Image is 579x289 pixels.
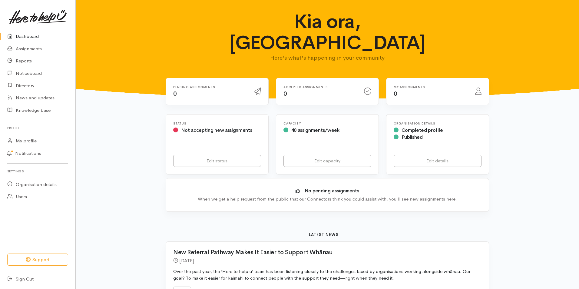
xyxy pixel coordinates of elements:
time: [DATE] [179,257,194,264]
h6: Profile [7,124,68,132]
b: Latest news [309,232,339,237]
h6: Status [173,122,261,125]
h6: Capacity [283,122,371,125]
h6: My assignments [394,85,468,89]
span: 40 assignments/week [291,127,339,133]
h6: Accepted assignments [283,85,357,89]
a: Edit details [394,155,481,167]
h6: Pending assignments [173,85,246,89]
h2: New Referral Pathway Makes It Easier to Support Whānau [173,249,474,256]
span: 0 [283,90,287,98]
p: Over the past year, the ‘Here to help u’ team has been listening closely to the challenges faced ... [173,268,481,282]
p: Here's what's happening in your community [209,54,446,62]
span: Not accepting new assignments [181,127,252,133]
a: Edit capacity [283,155,371,167]
span: Published [402,134,423,140]
button: Support [7,254,68,266]
a: Edit status [173,155,261,167]
span: Completed profile [402,127,443,133]
b: No pending assignments [305,188,359,194]
h1: Kia ora, [GEOGRAPHIC_DATA] [209,11,446,54]
span: 0 [394,90,397,98]
div: When we get a help request from the public that our Connectors think you could assist with, you'l... [175,196,480,203]
span: 0 [173,90,177,98]
h6: Organisation Details [394,122,481,125]
h6: Settings [7,167,68,175]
